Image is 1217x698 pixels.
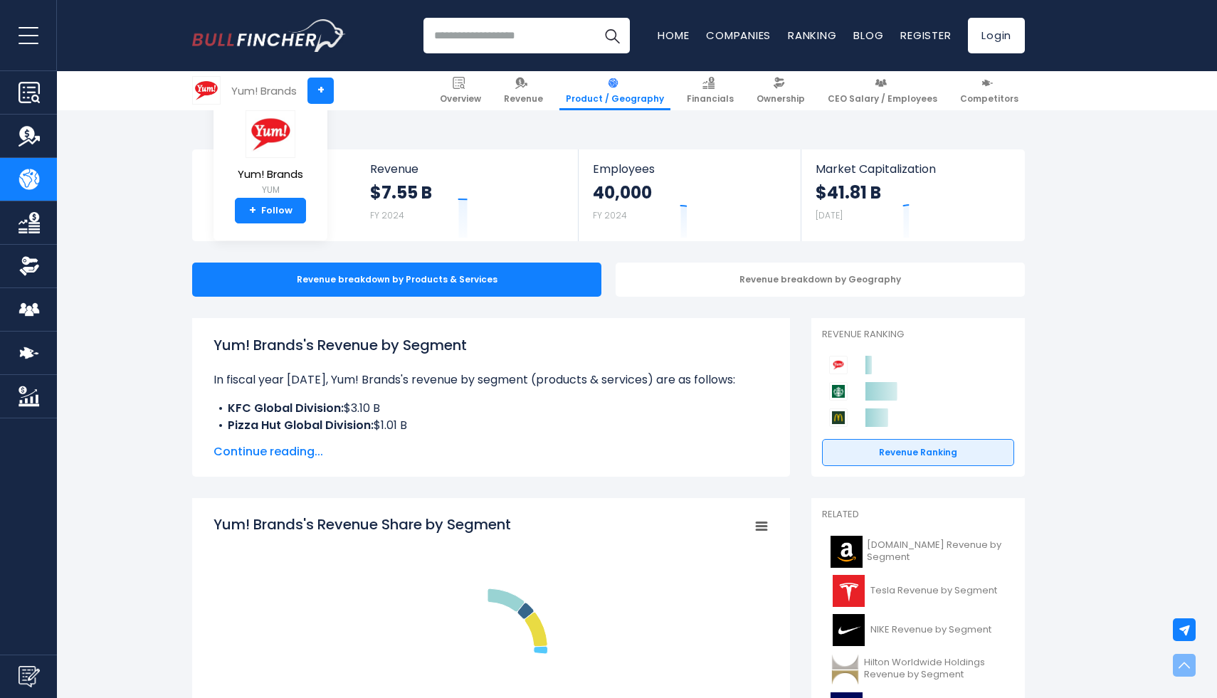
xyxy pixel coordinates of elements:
[497,71,549,110] a: Revenue
[594,18,630,53] button: Search
[900,28,951,43] a: Register
[214,443,769,460] span: Continue reading...
[214,334,769,356] h1: Yum! Brands's Revenue by Segment
[822,650,1014,689] a: Hilton Worldwide Holdings Revenue by Segment
[238,184,303,196] small: YUM
[356,149,579,241] a: Revenue $7.55 B FY 2024
[238,169,303,181] span: Yum! Brands
[235,198,306,223] a: +Follow
[307,78,334,104] a: +
[214,417,769,434] li: $1.01 B
[214,514,511,534] tspan: Yum! Brands's Revenue Share by Segment
[829,382,848,401] img: Starbucks Corporation competitors logo
[192,263,601,297] div: Revenue breakdown by Products & Services
[750,71,811,110] a: Ownership
[579,149,800,241] a: Employees 40,000 FY 2024
[706,28,771,43] a: Companies
[870,585,997,597] span: Tesla Revenue by Segment
[370,209,404,221] small: FY 2024
[816,181,881,203] strong: $41.81 B
[19,255,40,277] img: Ownership
[870,624,991,636] span: NIKE Revenue by Segment
[968,18,1025,53] a: Login
[370,162,564,176] span: Revenue
[246,110,295,158] img: YUM logo
[822,329,1014,341] p: Revenue Ranking
[828,93,937,105] span: CEO Salary / Employees
[504,93,543,105] span: Revenue
[829,408,848,427] img: McDonald's Corporation competitors logo
[593,209,627,221] small: FY 2024
[788,28,836,43] a: Ranking
[237,110,304,199] a: Yum! Brands YUM
[658,28,689,43] a: Home
[193,77,220,104] img: YUM logo
[831,653,860,685] img: HLT logo
[954,71,1025,110] a: Competitors
[822,571,1014,610] a: Tesla Revenue by Segment
[214,371,769,388] p: In fiscal year [DATE], Yum! Brands's revenue by segment (products & services) are as follows:
[816,162,1009,176] span: Market Capitalization
[231,83,297,99] div: Yum! Brands
[593,162,786,176] span: Employees
[960,93,1018,105] span: Competitors
[831,536,863,568] img: AMZN logo
[864,657,1006,681] span: Hilton Worldwide Holdings Revenue by Segment
[801,149,1023,241] a: Market Capitalization $41.81 B [DATE]
[370,181,432,203] strong: $7.55 B
[559,71,670,110] a: Product / Geography
[822,439,1014,466] a: Revenue Ranking
[687,93,734,105] span: Financials
[616,263,1025,297] div: Revenue breakdown by Geography
[433,71,488,110] a: Overview
[228,400,344,416] b: KFC Global Division:
[867,539,1006,564] span: [DOMAIN_NAME] Revenue by Segment
[228,417,374,433] b: Pizza Hut Global Division:
[822,610,1014,650] a: NIKE Revenue by Segment
[821,71,944,110] a: CEO Salary / Employees
[757,93,805,105] span: Ownership
[214,400,769,417] li: $3.10 B
[822,509,1014,521] p: Related
[249,204,256,217] strong: +
[816,209,843,221] small: [DATE]
[829,356,848,374] img: Yum! Brands competitors logo
[593,181,652,203] strong: 40,000
[822,532,1014,571] a: [DOMAIN_NAME] Revenue by Segment
[192,19,346,52] img: Bullfincher logo
[853,28,883,43] a: Blog
[566,93,664,105] span: Product / Geography
[680,71,740,110] a: Financials
[440,93,481,105] span: Overview
[831,575,866,607] img: TSLA logo
[831,614,866,646] img: NKE logo
[192,19,345,52] a: Go to homepage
